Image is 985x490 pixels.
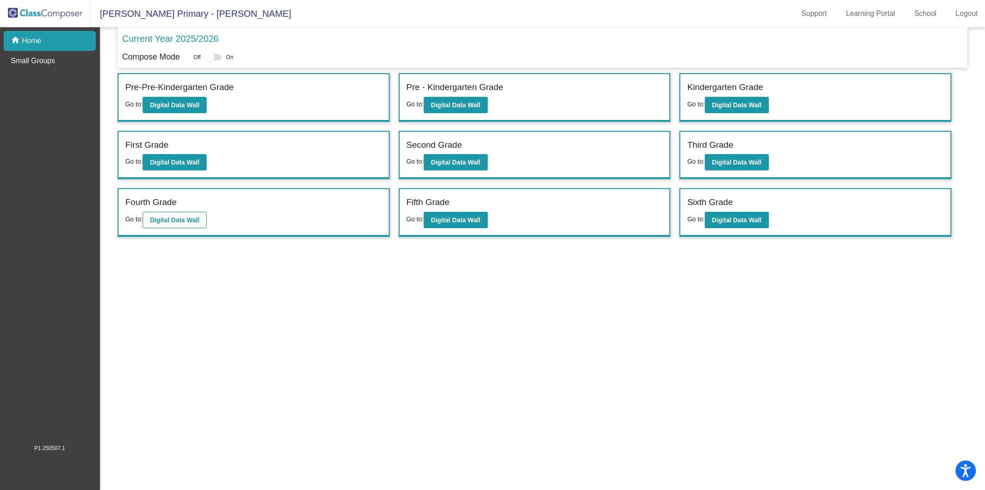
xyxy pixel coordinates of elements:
[705,212,769,228] button: Digital Data Wall
[424,154,488,170] button: Digital Data Wall
[687,196,733,209] label: Sixth Grade
[687,158,704,165] span: Go to:
[431,159,480,166] b: Digital Data Wall
[125,81,234,94] label: Pre-Pre-Kindergarten Grade
[406,215,424,223] span: Go to:
[406,158,424,165] span: Go to:
[948,6,985,21] a: Logout
[150,159,199,166] b: Digital Data Wall
[687,100,704,108] span: Go to:
[431,101,480,109] b: Digital Data Wall
[11,35,22,46] mat-icon: home
[687,139,733,152] label: Third Grade
[226,53,233,61] span: On
[150,101,199,109] b: Digital Data Wall
[125,215,143,223] span: Go to:
[193,53,201,61] span: Off
[794,6,834,21] a: Support
[406,81,503,94] label: Pre - Kindergarten Grade
[125,158,143,165] span: Go to:
[705,97,769,113] button: Digital Data Wall
[687,81,763,94] label: Kindergarten Grade
[406,100,424,108] span: Go to:
[11,55,55,66] p: Small Groups
[22,35,41,46] p: Home
[712,216,762,224] b: Digital Data Wall
[122,51,180,63] p: Compose Mode
[143,97,207,113] button: Digital Data Wall
[431,216,480,224] b: Digital Data Wall
[143,154,207,170] button: Digital Data Wall
[406,196,450,209] label: Fifth Grade
[907,6,944,21] a: School
[122,32,218,45] p: Current Year 2025/2026
[424,212,488,228] button: Digital Data Wall
[143,212,207,228] button: Digital Data Wall
[406,139,462,152] label: Second Grade
[712,159,762,166] b: Digital Data Wall
[712,101,762,109] b: Digital Data Wall
[705,154,769,170] button: Digital Data Wall
[424,97,488,113] button: Digital Data Wall
[125,196,177,209] label: Fourth Grade
[150,216,199,224] b: Digital Data Wall
[125,100,143,108] span: Go to:
[687,215,704,223] span: Go to:
[839,6,903,21] a: Learning Portal
[91,6,291,21] span: [PERSON_NAME] Primary - [PERSON_NAME]
[125,139,168,152] label: First Grade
